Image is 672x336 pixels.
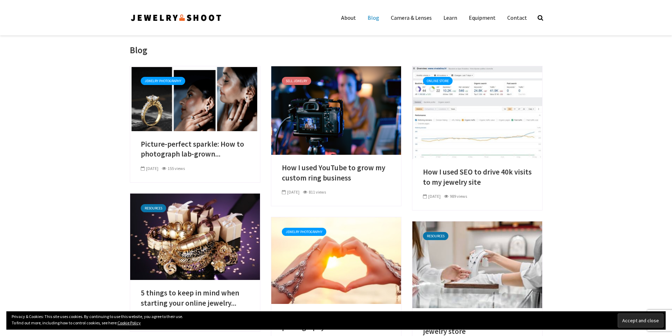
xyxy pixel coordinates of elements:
[130,12,222,23] img: Jewelry Photographer Bay Area - San Francisco | Nationwide via Mail
[336,11,361,25] a: About
[282,77,311,85] a: Sell Jewelry
[412,261,542,268] a: Choosing POS software for your jewelry store
[130,44,147,56] h1: Blog
[282,189,299,195] span: [DATE]
[130,94,260,102] a: Picture-perfect sparkle: How to photograph lab-grown diamonds and moissanite rings
[412,108,542,115] a: How I used SEO to drive 40k visits to my jewelry site
[141,204,166,212] a: Resources
[502,11,532,25] a: Contact
[271,106,401,113] a: How I used YouTube to grow my custom ring business
[303,189,326,195] div: 811 views
[141,77,185,85] a: Jewelry Photography
[141,139,249,159] a: Picture-perfect sparkle: How to photograph lab-grown...
[438,11,462,25] a: Learn
[282,163,391,183] a: How I used YouTube to grow my custom ring business
[423,232,448,240] a: Resources
[423,77,453,85] a: Online Store
[117,320,141,325] a: Cookie Policy
[271,256,401,263] a: 6 tips for outdoor jewelry photography
[423,194,441,199] span: [DATE]
[130,233,260,240] a: 5 things to keep in mind when starting your online jewelry business
[464,11,501,25] a: Equipment
[162,165,185,172] div: 155 views
[618,313,664,328] input: Accept and close
[282,228,326,236] a: Jewelry Photography
[362,11,385,25] a: Blog
[6,311,666,330] div: Privacy & Cookies: This site uses cookies. By continuing to use this website, you agree to their ...
[141,166,158,171] span: [DATE]
[141,288,249,308] a: 5 things to keep in mind when starting your online jewelry...
[386,11,437,25] a: Camera & Lenses
[423,167,532,187] a: How I used SEO to drive 40k visits to my jewelry site
[444,193,467,200] div: 989 views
